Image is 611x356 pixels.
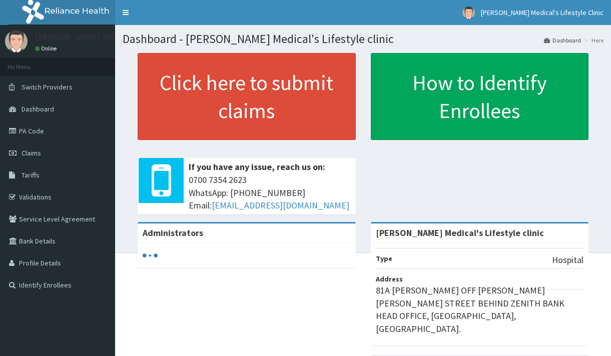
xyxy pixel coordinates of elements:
b: Administrators [143,227,203,238]
span: Dashboard [22,104,54,113]
a: Dashboard [544,36,581,44]
span: Claims [22,148,41,157]
img: User Image [462,6,475,19]
a: Click here to submit claims [138,53,356,140]
a: How to Identify Enrollees [371,53,589,140]
a: Online [35,45,59,52]
b: Address [376,274,403,283]
p: Hospital [552,253,583,266]
b: Type [376,254,392,263]
p: 81A [PERSON_NAME] OFF [PERSON_NAME] [PERSON_NAME] STREET BEHIND ZENITH BANK HEAD OFFICE, [GEOGRAP... [376,284,584,335]
a: [EMAIL_ADDRESS][DOMAIN_NAME] [212,199,349,211]
li: Here [582,36,603,44]
strong: [PERSON_NAME] Medical's Lifestyle clinic [376,227,544,238]
span: 0700 7354 2623 WhatsApp: [PHONE_NUMBER] Email: [189,173,351,212]
h1: Dashboard - [PERSON_NAME] Medical's Lifestyle clinic [123,32,603,45]
span: Tariffs [22,170,40,179]
svg: audio-loading [143,248,158,263]
p: [PERSON_NAME] Medical's Lifestyle Clinic [35,32,199,41]
span: Switch Providers [22,82,73,91]
span: [PERSON_NAME] Medical's Lifestyle Clinic [481,8,603,17]
b: If you have any issue, reach us on: [189,161,325,172]
img: User Image [5,30,28,52]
